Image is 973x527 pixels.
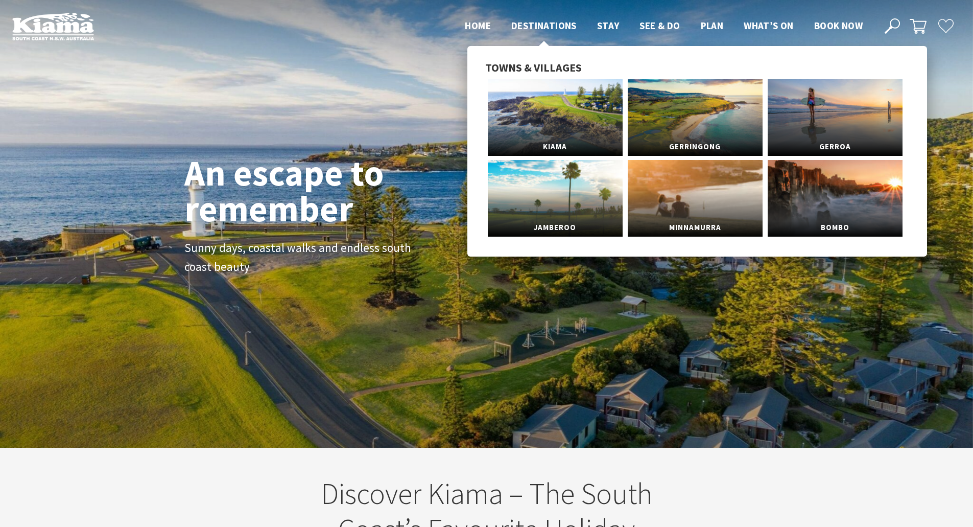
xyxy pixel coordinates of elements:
[768,218,903,237] span: Bombo
[485,60,582,75] span: Towns & Villages
[768,138,903,156] span: Gerroa
[701,19,724,32] span: Plan
[628,138,763,156] span: Gerringong
[455,18,873,35] nav: Main Menu
[488,138,623,156] span: Kiama
[12,12,94,40] img: Kiama Logo
[184,155,465,226] h1: An escape to remember
[639,19,680,32] span: See & Do
[744,19,794,32] span: What’s On
[597,19,620,32] span: Stay
[511,19,577,32] span: Destinations
[184,239,414,277] p: Sunny days, coastal walks and endless south coast beauty
[628,218,763,237] span: Minnamurra
[488,218,623,237] span: Jamberoo
[814,19,863,32] span: Book now
[465,19,491,32] span: Home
